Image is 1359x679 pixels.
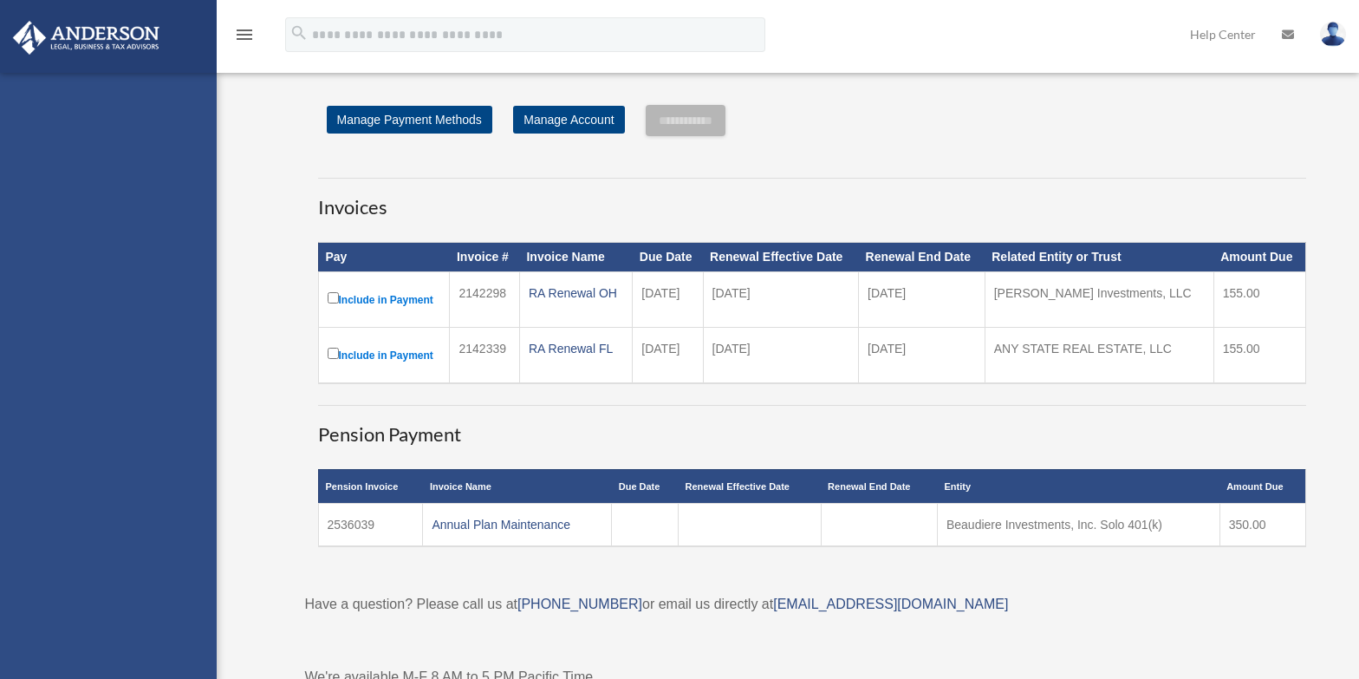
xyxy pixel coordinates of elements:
th: Due Date [612,469,679,503]
td: Beaudiere Investments, Inc. Solo 401(k) [937,503,1219,546]
th: Renewal End Date [821,469,937,503]
label: Include in Payment [328,344,441,366]
td: 155.00 [1213,327,1305,383]
div: RA Renewal FL [529,336,623,361]
input: Include in Payment [328,348,339,359]
th: Renewal Effective Date [703,243,858,272]
a: [PHONE_NUMBER] [517,597,642,611]
th: Renewal Effective Date [679,469,822,503]
i: menu [234,24,255,45]
a: Manage Payment Methods [327,106,492,134]
th: Pay [318,243,450,272]
th: Renewal End Date [859,243,985,272]
td: 2142339 [450,327,519,383]
h3: Invoices [318,178,1306,221]
td: 2142298 [450,271,519,327]
td: 155.00 [1213,271,1305,327]
a: Manage Account [513,106,624,134]
label: Include in Payment [328,289,441,310]
td: 2536039 [318,503,423,546]
th: Amount Due [1219,469,1305,503]
th: Invoice # [450,243,519,272]
img: Anderson Advisors Platinum Portal [8,21,165,55]
th: Invoice Name [423,469,612,503]
td: [DATE] [703,327,858,383]
td: [DATE] [633,271,703,327]
input: Include in Payment [328,292,339,304]
th: Amount Due [1213,243,1305,272]
div: RA Renewal OH [529,281,623,305]
th: Pension Invoice [318,469,423,503]
td: [DATE] [703,271,858,327]
td: 350.00 [1219,503,1305,546]
i: search [289,23,309,42]
td: [DATE] [633,327,703,383]
th: Invoice Name [519,243,632,272]
a: [EMAIL_ADDRESS][DOMAIN_NAME] [773,597,1008,611]
td: [PERSON_NAME] Investments, LLC [985,271,1213,327]
a: Annual Plan Maintenance [432,518,570,532]
th: Due Date [633,243,703,272]
td: ANY STATE REAL ESTATE, LLC [985,327,1213,383]
td: [DATE] [859,271,985,327]
h3: Pension Payment [318,405,1306,448]
td: [DATE] [859,327,985,383]
img: User Pic [1320,22,1346,47]
a: menu [234,30,255,45]
p: Have a question? Please call us at or email us directly at [305,592,1319,617]
th: Entity [937,469,1219,503]
th: Related Entity or Trust [985,243,1213,272]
